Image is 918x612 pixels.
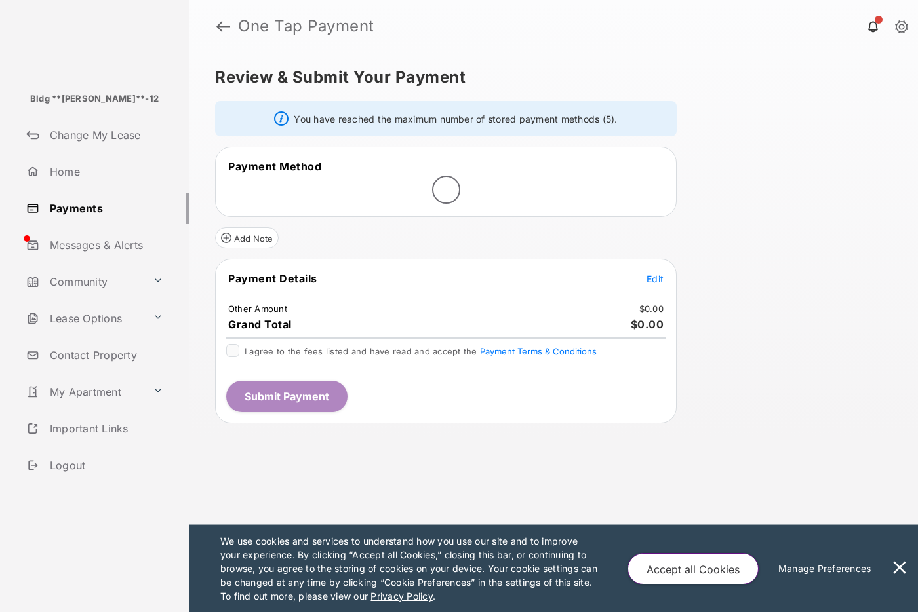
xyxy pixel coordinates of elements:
button: Accept all Cookies [628,553,759,584]
h5: Review & Submit Your Payment [215,69,881,85]
td: $0.00 [639,303,664,315]
div: You have reached the maximum number of stored payment methods (5). [215,101,677,136]
span: Payment Details [228,272,317,285]
a: Contact Property [21,339,189,371]
a: Change My Lease [21,119,189,151]
p: Bldg **[PERSON_NAME]**-12 [30,92,159,105]
button: I agree to the fees listed and have read and accept the [480,346,597,356]
a: Lease Options [21,303,148,334]
button: Submit Payment [226,381,348,412]
a: Payments [21,193,189,224]
a: Logout [21,449,189,481]
span: Payment Method [228,160,321,173]
strong: One Tap Payment [238,18,374,34]
a: My Apartment [21,376,148,408]
span: I agree to the fees listed and have read and accept the [245,346,597,356]
span: Grand Total [228,318,292,331]
a: Important Links [21,413,169,444]
p: We use cookies and services to understand how you use our site and to improve your experience. By... [220,534,600,603]
td: Other Amount [228,303,288,315]
button: Add Note [215,227,279,248]
a: Community [21,266,148,297]
button: Edit [647,272,664,285]
span: $0.00 [631,318,664,331]
u: Privacy Policy [370,590,432,602]
a: Home [21,156,189,187]
u: Manage Preferences [778,563,877,574]
span: Edit [647,273,664,284]
a: Messages & Alerts [21,229,189,261]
